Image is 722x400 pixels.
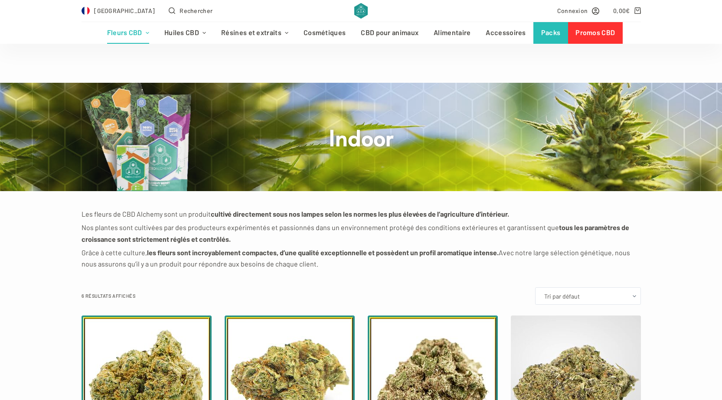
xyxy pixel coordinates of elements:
[82,247,641,270] p: Grâce à cette culture, Avec notre large sélection génétique, nous nous assurons qu’il y a un prod...
[613,6,640,16] a: Panier d’achat
[82,208,641,220] p: Les fleurs de CBD Alchemy sont un produit
[94,6,155,16] span: [GEOGRAPHIC_DATA]
[180,6,212,16] span: Rechercher
[535,287,641,305] select: Commande
[82,222,641,245] p: Nos plantes sont cultivées par des producteurs expérimentés et passionnés dans un environnement p...
[613,7,630,14] bdi: 0,00
[533,22,568,44] a: Packs
[99,22,157,44] a: Fleurs CBD
[557,6,588,16] span: Connexion
[353,22,426,44] a: CBD pour animaux
[214,22,296,44] a: Résines et extraits
[557,6,600,16] a: Connexion
[211,210,509,218] strong: cultivé directement sous nos lampes selon les normes les plus élevées de l’agriculture d’intérieur.
[169,6,212,16] button: Ouvrir le formulaire de recherche
[99,22,623,44] nav: Menu d’en-tête
[568,22,623,44] a: Promos CBD
[82,7,90,15] img: FR Flag
[157,22,213,44] a: Huiles CBD
[478,22,533,44] a: Accessoires
[296,22,353,44] a: Cosmétiques
[354,3,368,19] img: CBD Alchemy
[199,123,524,151] h1: Indoor
[82,223,629,243] strong: tous les paramètres de croissance sont strictement réglés et contrôlés.
[82,6,155,16] a: Select Country
[82,292,136,300] p: 6 résultats affichés
[426,22,478,44] a: Alimentaire
[147,248,499,257] strong: les fleurs sont incroyablement compactes, d’une qualité exceptionnelle et possèdent un profil aro...
[626,7,630,14] span: €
